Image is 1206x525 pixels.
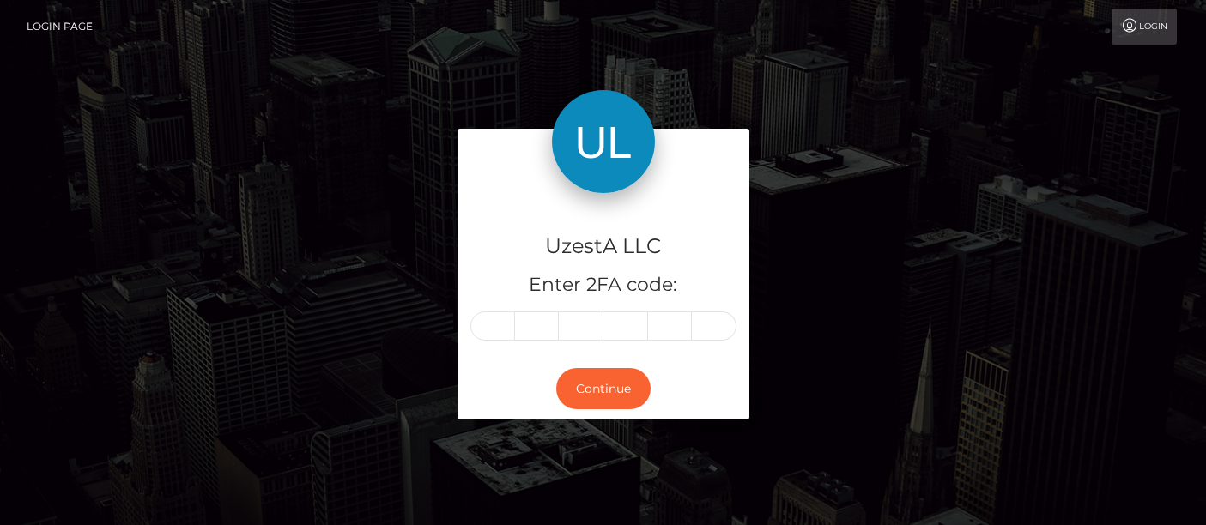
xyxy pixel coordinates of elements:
[470,232,736,262] h4: UzestA LLC
[27,9,93,45] a: Login Page
[552,90,655,193] img: UzestA LLC
[556,368,651,410] button: Continue
[1112,9,1177,45] a: Login
[470,272,736,299] h5: Enter 2FA code:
